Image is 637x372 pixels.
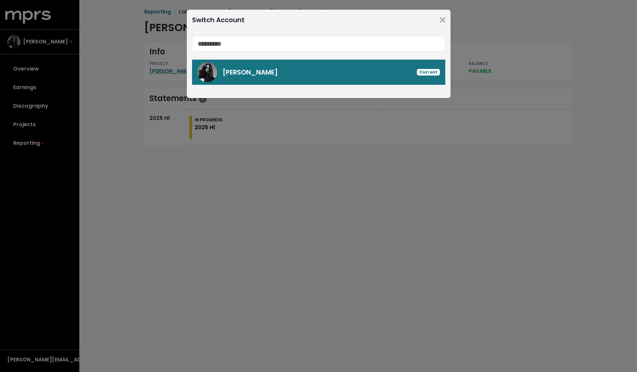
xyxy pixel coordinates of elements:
a: Shintaro Yasuda[PERSON_NAME]Current [192,60,445,85]
div: Switch Account [192,15,245,25]
span: [PERSON_NAME] [222,68,278,77]
button: Close [437,15,448,25]
img: Shintaro Yasuda [197,62,217,82]
input: Search accounts [192,36,445,52]
span: Current [417,69,440,76]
